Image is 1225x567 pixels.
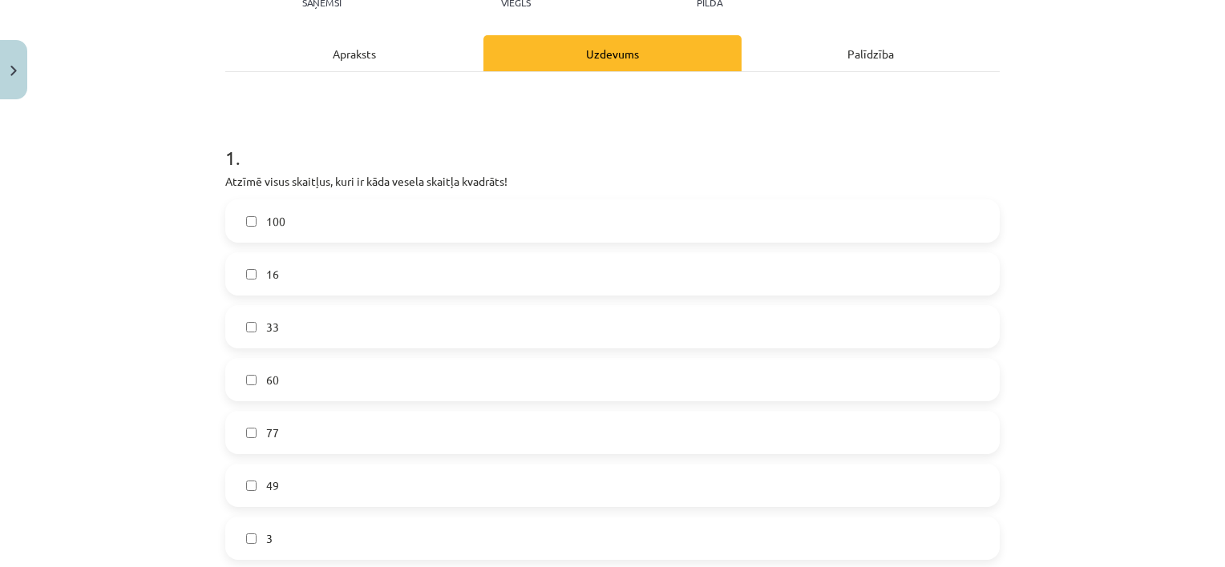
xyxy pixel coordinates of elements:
[246,322,257,332] input: 33
[266,213,285,230] span: 100
[266,319,279,336] span: 33
[246,533,257,544] input: 3
[266,372,279,388] span: 60
[266,424,279,441] span: 77
[10,66,17,76] img: icon-close-lesson-0947bae3869378f0d4975bcd49f059093ad1ed9edebbc8119c70593378902aed.svg
[225,173,1000,190] p: Atzīmē visus skaitļus, kuri ir kāda vesela skaitļa kvadrāts!
[246,375,257,385] input: 60
[246,216,257,227] input: 100
[266,530,273,547] span: 3
[225,119,1000,168] h1: 1 .
[266,477,279,494] span: 49
[246,269,257,279] input: 16
[246,481,257,491] input: 49
[266,266,279,283] span: 16
[483,35,742,71] div: Uzdevums
[742,35,1000,71] div: Palīdzība
[225,35,483,71] div: Apraksts
[246,428,257,438] input: 77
